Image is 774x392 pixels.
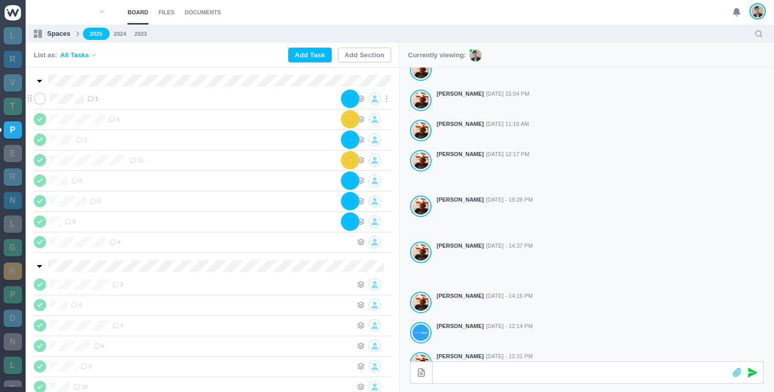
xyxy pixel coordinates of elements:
span: [DATE] - 12:14 PM [486,322,533,331]
a: N [4,333,22,351]
a: D [4,310,22,327]
div: List as: [34,50,97,60]
img: Pedro Lopes [751,5,764,18]
a: L [4,215,22,233]
span: [DATE] - 16:28 PM [486,195,533,204]
a: 2023 [135,30,147,38]
button: Add Section [338,48,391,62]
a: R [4,51,22,68]
img: Antonio Lopes [413,244,429,261]
span: [DATE] 12:17 PM [486,150,529,159]
a: V [4,74,22,92]
a: T [4,98,22,115]
img: Antonio Lopes [413,61,429,79]
a: E [4,145,22,162]
a: L [4,27,22,45]
span: [DATE] 15:04 PM [486,90,529,98]
img: winio [5,5,21,20]
img: spaces [34,30,42,38]
strong: [PERSON_NAME] [437,195,484,204]
p: Spaces [47,29,71,39]
strong: [PERSON_NAME] [437,322,484,331]
strong: [PERSON_NAME] [437,352,484,361]
strong: [PERSON_NAME] [437,242,484,250]
button: Add Task [288,48,332,62]
a: P [4,286,22,303]
a: N [4,192,22,209]
strong: [PERSON_NAME] [437,90,484,98]
img: João Tosta [413,324,429,341]
span: [DATE] 11:16 AM [486,120,529,128]
strong: [PERSON_NAME] [437,120,484,128]
a: R [4,263,22,280]
img: PL [469,49,482,61]
strong: [PERSON_NAME] [437,292,484,300]
strong: [PERSON_NAME] [437,150,484,159]
img: Antonio Lopes [413,294,429,311]
img: Antonio Lopes [413,152,429,169]
span: [DATE] - 14:37 PM [486,242,533,250]
a: R [4,168,22,186]
a: G [4,239,22,256]
p: Currently viewing: [408,50,466,60]
span: All Tasks [60,50,89,60]
img: Antonio Lopes [413,92,429,109]
a: P [4,121,22,139]
img: Antonio Lopes [413,198,429,215]
span: [DATE] - 14:16 PM [486,292,533,300]
span: [DATE] - 12:31 PM [486,352,533,361]
img: Antonio Lopes [413,122,429,139]
a: 2025 [83,28,110,40]
a: L [4,357,22,374]
a: 2024 [114,30,126,38]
